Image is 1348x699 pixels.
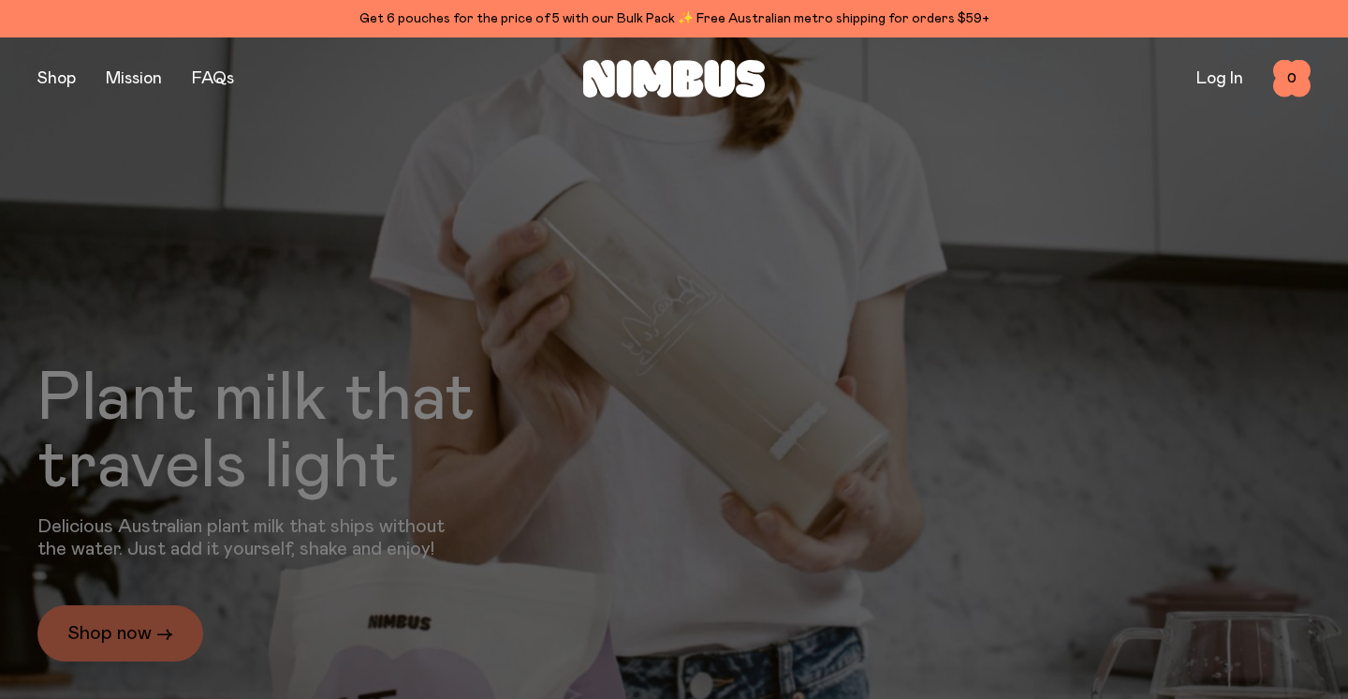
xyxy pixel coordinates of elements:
a: Log In [1196,70,1243,87]
button: 0 [1273,60,1311,97]
a: Mission [106,70,162,87]
div: Get 6 pouches for the price of 5 with our Bulk Pack ✨ Free Australian metro shipping for orders $59+ [37,7,1311,30]
a: FAQs [192,70,234,87]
